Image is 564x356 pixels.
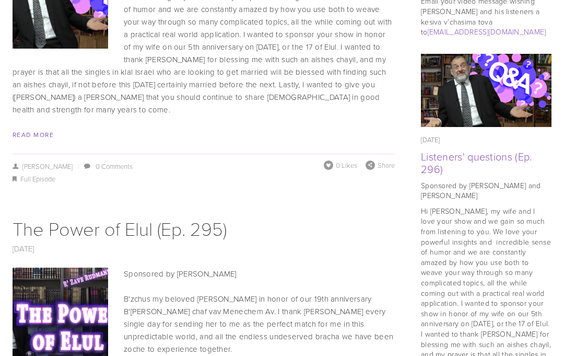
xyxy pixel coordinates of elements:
img: Listeners' questions (Ep. 296) [421,47,551,134]
div: Share [366,160,395,170]
a: [DATE] [13,243,34,254]
span: / [73,162,83,171]
p: B'zchus my beloved [PERSON_NAME] in honor of our 19th anniversary B'[PERSON_NAME] chaf vav Menech... [13,293,395,355]
p: Sponsored by [PERSON_NAME] and [PERSON_NAME] [421,180,551,201]
a: The Power of Elul (Ep. 295) [13,215,227,241]
a: Listeners' questions (Ep. 296) [421,54,551,128]
a: [EMAIL_ADDRESS][DOMAIN_NAME] [428,27,546,37]
span: 0 Likes [336,160,357,170]
a: Listeners' questions (Ep. 296) [421,149,532,176]
a: 0 Comments [96,162,133,171]
a: Read More [13,130,54,139]
time: [DATE] [421,135,440,144]
p: Sponsored by [PERSON_NAME] [13,268,395,280]
a: Full Episode [20,174,55,183]
a: [PERSON_NAME] [13,162,73,171]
